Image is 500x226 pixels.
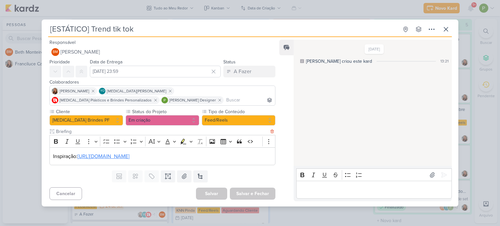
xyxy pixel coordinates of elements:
button: Feed/Reels [202,115,275,126]
button: [MEDICAL_DATA] Brindes PF [49,115,123,126]
button: Cancelar [49,187,82,200]
label: Status [223,59,236,65]
input: Buscar [225,96,274,104]
div: Yasmin Oliveira [99,88,105,94]
div: Editor editing area: main [49,147,275,165]
span: [PERSON_NAME] Designer [169,97,216,103]
input: Texto sem título [55,128,269,135]
div: Editor toolbar [296,168,452,181]
div: Editor editing area: main [296,181,452,199]
label: Tipo de Conteúdo [208,108,275,115]
img: Allegra Plásticos e Brindes Personalizados [52,97,58,103]
span: [MEDICAL_DATA][PERSON_NAME] [107,88,166,94]
label: Status do Projeto [132,108,199,115]
span: [PERSON_NAME] [61,48,100,56]
div: 13:21 [440,58,449,64]
div: Colaboradores [49,79,275,86]
span: [MEDICAL_DATA] Plásticos e Brindes Personalizados [60,97,152,103]
p: Inspiração: [53,153,272,160]
a: [URL][DOMAIN_NAME] [77,153,130,160]
label: Responsável [49,40,76,45]
label: Cliente [55,108,123,115]
button: Em criação [126,115,199,126]
div: Editor toolbar [49,135,275,148]
input: Kard Sem Título [48,23,398,35]
div: Beth Monteiro [51,48,59,56]
img: Paloma Paixão Designer [161,97,168,103]
img: Franciluce Carvalho [52,88,58,94]
label: Prioridade [49,59,70,65]
input: Select a date [90,66,221,77]
button: BM [PERSON_NAME] [49,46,275,58]
p: YO [100,89,104,93]
div: [PERSON_NAME] criou este kard [306,58,372,65]
p: BM [53,50,58,54]
label: Data de Entrega [90,59,122,65]
div: A Fazer [234,68,251,75]
span: [PERSON_NAME] [60,88,89,94]
button: A Fazer [223,66,275,77]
